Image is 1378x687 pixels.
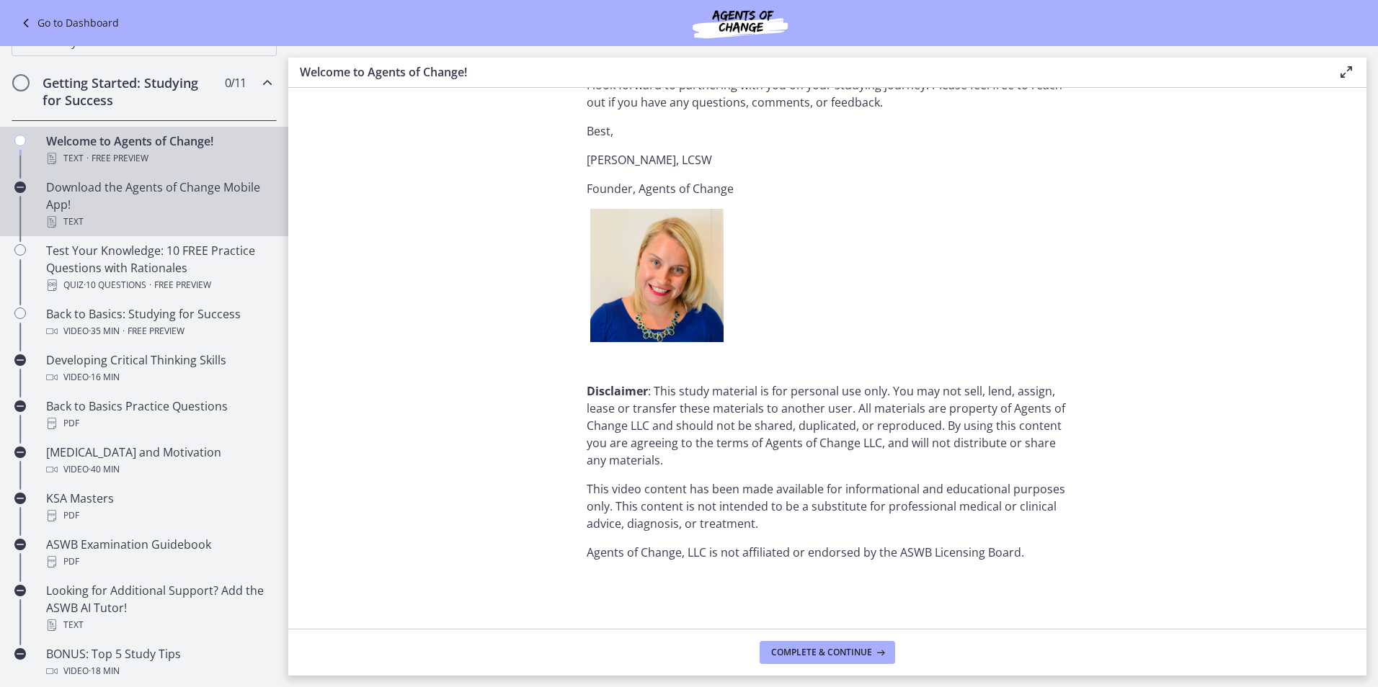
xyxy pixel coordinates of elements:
div: Quiz [46,277,271,294]
div: Back to Basics Practice Questions [46,398,271,432]
div: Back to Basics: Studying for Success [46,305,271,340]
div: Looking for Additional Support? Add the ASWB AI Tutor! [46,582,271,634]
span: · 35 min [89,323,120,340]
div: Text [46,213,271,230]
div: ASWB Examination Guidebook [46,536,271,570]
div: Text [46,150,271,167]
div: Video [46,461,271,478]
strong: Disclaimer [587,383,648,399]
div: Video [46,369,271,386]
p: Best, [587,122,1068,140]
span: 0 / 11 [225,74,246,91]
div: Welcome to Agents of Change! [46,133,271,167]
div: PDF [46,553,271,570]
span: · 16 min [89,369,120,386]
div: KSA Masters [46,490,271,524]
span: · [123,323,125,340]
span: · [86,150,89,167]
div: Test Your Knowledge: 10 FREE Practice Questions with Rationales [46,242,271,294]
span: · 40 min [89,461,120,478]
span: Complete & continue [771,647,872,658]
div: Video [46,323,271,340]
p: [PERSON_NAME], LCSW [587,151,1068,169]
button: Complete & continue [760,641,895,664]
p: Agents of Change, LLC is not affiliated or endorsed by the ASWB Licensing Board. [587,544,1068,561]
span: · [149,277,151,294]
span: Free preview [128,323,185,340]
span: Free preview [92,150,148,167]
h2: Getting Started: Studying for Success [43,74,218,109]
img: Agents of Change [654,6,827,40]
a: Go to Dashboard [17,14,119,32]
div: PDF [46,507,271,524]
p: Founder, Agents of Change [587,180,1068,197]
p: : This study material is for personal use only. You may not sell, lend, assign, lease or transfer... [587,382,1068,469]
span: Free preview [154,277,211,294]
p: I look forward to partnering with you on your studying journey. Please feel free to reach out if ... [587,76,1068,111]
div: Developing Critical Thinking Skills [46,351,271,386]
h3: Welcome to Agents of Change! [300,63,1315,81]
div: Text [46,616,271,634]
div: BONUS: Top 5 Study Tips [46,645,271,680]
div: Download the Agents of Change Mobile App! [46,179,271,230]
span: · 10 Questions [84,277,146,294]
div: Video [46,663,271,680]
p: This video content has been made available for informational and educational purposes only. This ... [587,480,1068,532]
div: PDF [46,415,271,432]
span: · 18 min [89,663,120,680]
img: 1617799957543.jpg [590,209,724,342]
div: [MEDICAL_DATA] and Motivation [46,444,271,478]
